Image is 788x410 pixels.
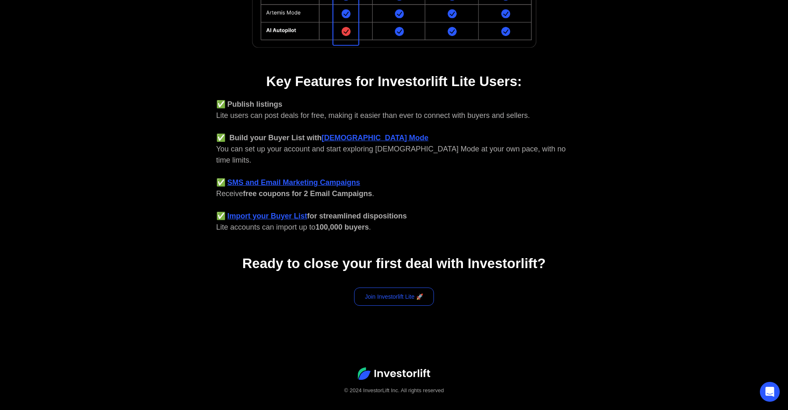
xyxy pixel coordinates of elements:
[322,134,429,142] a: [DEMOGRAPHIC_DATA] Mode
[760,382,780,402] div: Open Intercom Messenger
[228,178,360,187] a: SMS and Email Marketing Campaigns
[243,189,372,198] strong: free coupons for 2 Email Campaigns
[216,100,283,108] strong: ✅ Publish listings
[266,74,522,89] strong: Key Features for Investorlift Lite Users:
[17,386,771,395] div: © 2024 InvestorLift Inc. All rights reserved
[242,256,546,271] strong: Ready to close your first deal with Investorlift?
[316,223,369,231] strong: 100,000 buyers
[354,288,434,306] a: Join Investorlift Lite 🚀
[216,134,322,142] strong: ✅ Build your Buyer List with
[216,212,225,220] strong: ✅
[307,212,407,220] strong: for streamlined dispositions
[216,178,225,187] strong: ✅
[228,212,307,220] a: Import your Buyer List
[216,99,572,233] div: Lite users can post deals for free, making it easier than ever to connect with buyers and sellers...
